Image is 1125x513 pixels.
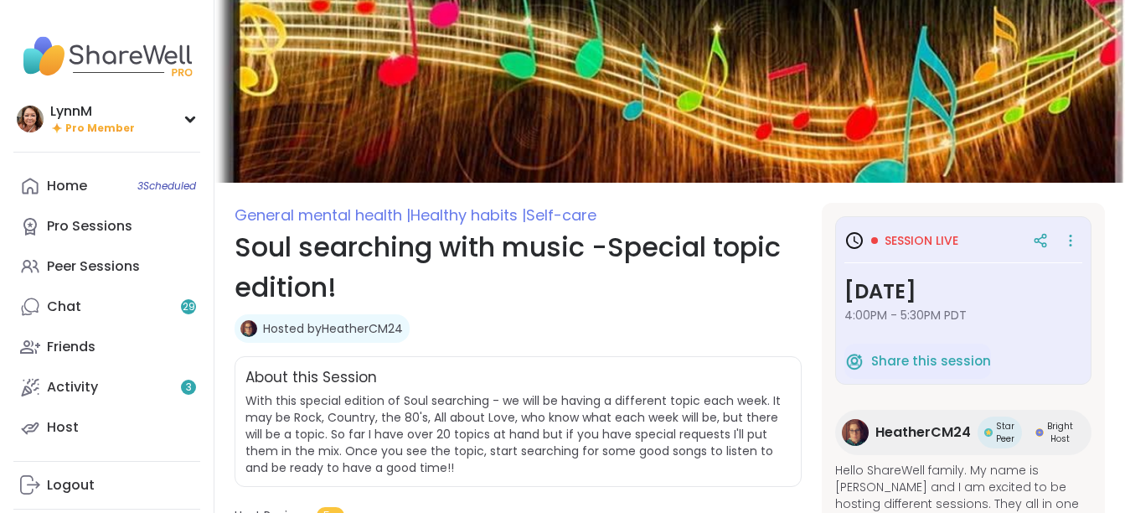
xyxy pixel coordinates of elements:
span: 3 [186,381,192,395]
h2: About this Session [245,367,377,389]
a: Home3Scheduled [13,166,200,206]
div: Activity [47,378,98,396]
span: HeatherCM24 [875,422,971,443]
a: Pro Sessions [13,206,200,246]
a: Peer Sessions [13,246,200,287]
span: With this special edition of Soul searching - we will be having a different topic each week. It m... [245,392,781,476]
div: Home [47,177,87,195]
span: 29 [183,300,195,314]
div: Logout [47,476,95,495]
span: Star Peer [996,420,1015,445]
button: Share this session [844,344,991,379]
a: Friends [13,327,200,367]
span: General mental health | [235,205,410,225]
div: Peer Sessions [47,257,140,276]
img: ShareWell Nav Logo [13,27,200,85]
span: Self-care [526,205,596,225]
a: Chat29 [13,287,200,327]
span: Healthy habits | [410,205,526,225]
div: Chat [47,298,81,316]
a: HeatherCM24HeatherCM24Star PeerStar PeerBright HostBright Host [835,410,1091,455]
span: Bright Host [1047,420,1073,445]
div: LynnM [50,102,135,121]
span: 3 Scheduled [137,179,196,193]
img: HeatherCM24 [842,419,869,446]
a: Activity3 [13,367,200,407]
img: ShareWell Logomark [844,351,864,371]
img: Star Peer [984,428,993,437]
h3: [DATE] [844,277,1082,307]
img: LynnM [17,106,44,132]
div: Pro Sessions [47,217,132,236]
img: HeatherCM24 [240,320,257,337]
a: Host [13,407,200,448]
span: Session live [885,232,958,249]
div: Friends [47,338,95,356]
span: Share this session [871,352,991,371]
img: Bright Host [1035,428,1044,437]
a: Logout [13,465,200,505]
h1: Soul searching with music -Special topic edition! [235,227,802,308]
span: Pro Member [65,122,135,136]
div: Host [47,418,79,437]
span: 4:00PM - 5:30PM PDT [844,307,1082,324]
a: Hosted byHeatherCM24 [263,320,403,337]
